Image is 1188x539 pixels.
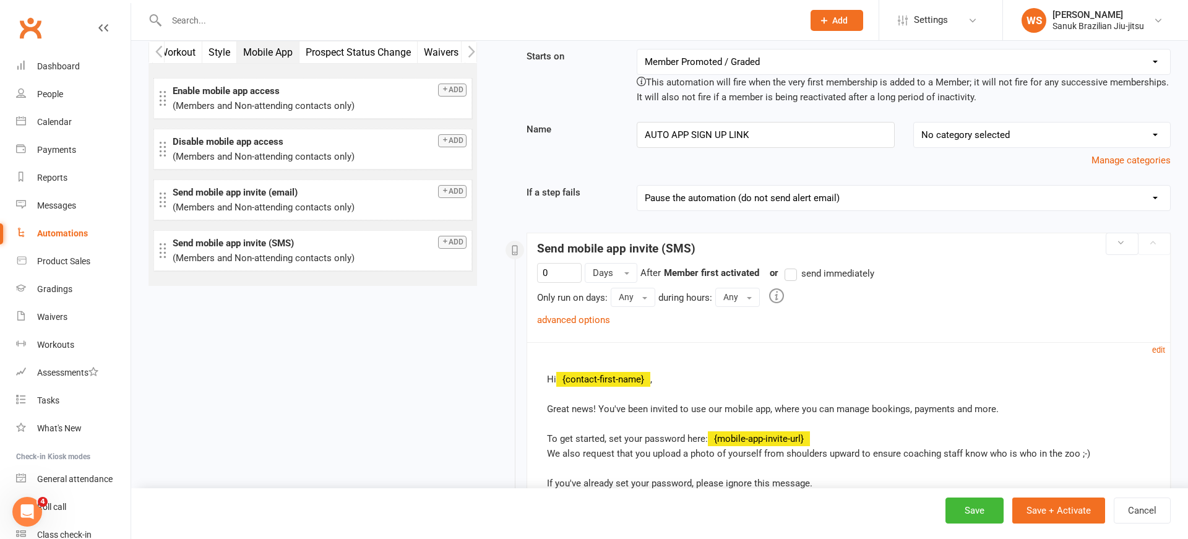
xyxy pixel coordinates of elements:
b: Automations [53,209,115,219]
div: People [37,89,63,99]
span: send immediately [801,266,874,279]
b: Mobile App Invitation Email [29,337,168,358]
button: go back [8,5,32,28]
div: Roll call [37,502,66,512]
small: edit [1152,345,1165,355]
button: Add [811,10,863,31]
button: Upload attachment [19,405,29,415]
div: To automatically enable app access for all new members, set up an automation:Go toAutomationsfrom... [10,171,238,421]
a: Product Sales [16,248,131,275]
a: What's New [16,415,131,442]
div: What's New [37,423,82,433]
div: Reports [37,173,67,183]
a: People [16,80,131,108]
strong: Enable mobile app access [173,85,280,97]
label: Starts on [517,49,628,64]
div: Sanuk Brazilian Jiu-jitsu [1052,20,1144,32]
div: Is that what you were looking for? [20,92,167,105]
strong: Member first activated [664,267,759,278]
strong: Send mobile app invite (SMS) [537,241,695,256]
p: (Members and Non-attending contacts only) [173,98,467,113]
div: Is that what you were looking for? [10,85,177,112]
button: Add [438,134,467,147]
li: Select as the trigger and give your automation a title [29,235,228,257]
button: Days [585,263,637,283]
a: Tasks [16,387,131,415]
span: Add [832,15,848,25]
div: Assessments [37,368,98,377]
button: Waivers [418,41,465,63]
b: Enable Mobile App Access [29,273,207,295]
div: Automations [37,228,88,238]
div: Payments [37,145,76,155]
div: or [762,265,874,281]
li: In the automation payload section, find and drag into the grey box [29,261,228,295]
span: Settings [914,6,948,34]
a: Waivers [16,303,131,331]
p: (Members and Non-attending contacts only) [173,200,467,215]
div: Toby says… [10,171,238,422]
div: This ensures every new member automatically gets app access when their membership is first activa... [20,377,228,413]
strong: Send mobile app invite (email) [173,187,298,198]
button: Style [202,41,237,63]
input: Search... [163,12,794,29]
div: [PERSON_NAME] [1052,9,1144,20]
button: Prospect Status Change [299,41,418,63]
div: how do i add app access to all new members [54,129,228,153]
div: To automatically enable app access for all new members, set up an automation: [20,178,228,202]
div: Messages [37,201,76,210]
li: Choose how many days after activation to enable app access (you can set this to 0 for immediate a... [29,298,228,333]
button: Any [715,288,760,306]
span: 4 [38,497,48,507]
div: Waivers [37,312,67,322]
a: Roll call [16,493,131,521]
p: (Members and Non-attending contacts only) [173,251,467,265]
a: Reports [16,164,131,192]
strong: Send mobile app invite (SMS) [173,238,294,249]
h1: [PERSON_NAME] [60,6,140,15]
div: Calendar [37,117,72,127]
a: Dashboard [16,53,131,80]
div: Workouts [37,340,74,350]
button: Manage categories [1091,153,1171,168]
a: General attendance kiosk mode [16,465,131,493]
b: SMS [65,348,86,358]
a: Calendar [16,108,131,136]
div: during hours: [658,290,712,305]
a: Source reference 5131502: [167,63,177,72]
a: Workouts [16,331,131,359]
button: Emoji picker [39,405,49,415]
a: Clubworx [15,12,46,43]
div: Close [217,5,239,27]
button: Workout [153,41,202,63]
button: Home [194,5,217,28]
a: Automations [16,220,131,248]
button: Save + Activate [1012,498,1105,524]
button: Start recording [79,405,88,415]
span: Days [593,267,613,278]
a: Gradings [16,275,131,303]
div: how do i add app access to all new members [45,121,238,160]
a: advanced options [537,314,610,326]
button: Send a message… [212,400,232,420]
a: Payments [16,136,131,164]
li: Add the or as a second step to notify members [29,336,228,371]
strong: Disable mobile app access [173,136,283,147]
button: Gif picker [59,405,69,415]
div: Dashboard [37,61,80,71]
textarea: Message… [11,379,237,400]
div: WS [1022,8,1046,33]
div: Toby says… [10,85,238,122]
div: Gradings [37,284,72,294]
label: Name [517,122,628,137]
li: Go to from the left menu and click the orange button [29,209,228,231]
div: Wade says… [10,121,238,170]
div: General attendance [37,474,113,484]
div: Tasks [37,395,59,405]
div: Product Sales [37,256,90,266]
button: Any [611,288,655,306]
button: Add [438,185,467,198]
p: The team can also help [60,15,154,28]
iframe: Intercom live chat [12,497,42,527]
span: After [640,267,661,278]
